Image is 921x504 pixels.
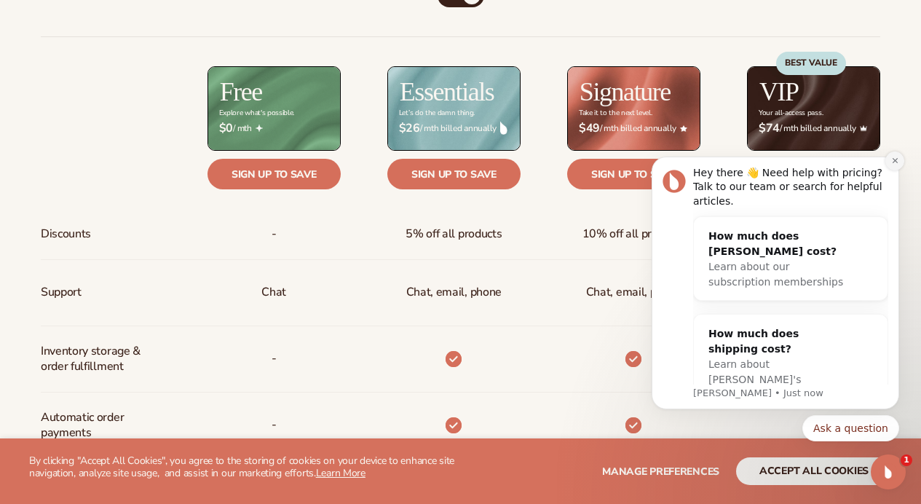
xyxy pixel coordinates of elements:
[567,159,700,189] a: Sign up to save
[316,466,365,480] a: Learn More
[759,109,823,117] div: Your all-access pass.
[680,125,687,132] img: Star_6.png
[272,412,277,438] span: -
[399,109,475,117] div: Let’s do the damn thing.
[219,109,294,117] div: Explore what's possible.
[860,125,867,132] img: Crown_2d87c031-1b5a-4345-8312-a4356ddcde98.png
[208,67,340,150] img: free_bg.png
[256,125,263,132] img: Free_Icon_bb6e7c7e-73f8-44bd-8ed0-223ea0fc522e.png
[41,338,141,380] span: Inventory storage & order fulfillment
[579,122,689,135] span: / mth billed annually
[41,404,154,446] span: Automatic order payments
[399,122,420,135] strong: $26
[586,279,681,306] span: Chat, email, phone
[579,122,600,135] strong: $49
[29,455,461,480] p: By clicking "Accept All Cookies", you agree to the storing of cookies on your device to enhance s...
[776,52,846,75] div: BEST VALUE
[579,109,652,117] div: Take it to the next level.
[219,122,329,135] span: / mth
[568,67,700,150] img: Signature_BG_eeb718c8-65ac-49e3-a4e5-327c6aa73146.jpg
[272,221,277,248] span: -
[759,122,869,135] span: / mth billed annually
[399,122,509,135] span: / mth billed annually
[388,67,520,150] img: Essentials_BG_9050f826-5aa9-47d9-a362-757b82c62641.jpg
[387,159,521,189] a: Sign up to save
[219,122,233,135] strong: $0
[41,221,91,248] span: Discounts
[220,79,262,105] h2: Free
[406,279,502,306] p: Chat, email, phone
[748,67,880,150] img: VIP_BG_199964bd-3653-43bc-8a67-789d2d7717b9.jpg
[630,139,921,497] iframe: Intercom notifications message
[272,345,277,372] p: -
[207,159,341,189] a: Sign up to save
[580,79,671,105] h2: Signature
[871,454,906,489] iframe: Intercom live chat
[602,457,719,485] button: Manage preferences
[500,122,507,135] img: drop.png
[41,279,82,306] span: Support
[759,122,780,135] strong: $74
[400,79,494,105] h2: Essentials
[582,221,686,248] span: 10% off all products
[406,221,502,248] span: 5% off all products
[261,279,286,306] p: Chat
[759,79,799,105] h2: VIP
[901,454,912,466] span: 1
[602,465,719,479] span: Manage preferences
